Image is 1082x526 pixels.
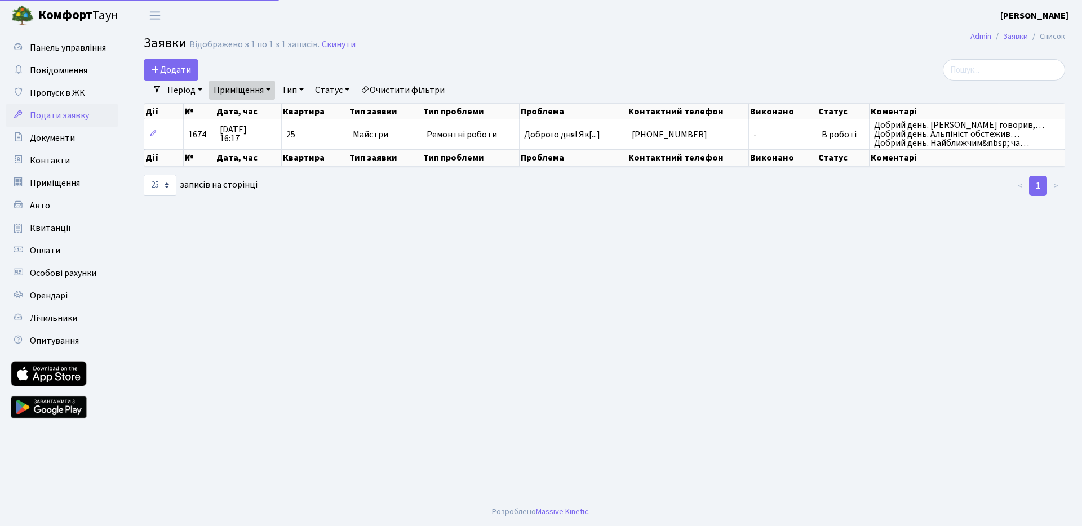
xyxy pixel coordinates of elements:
[632,130,744,139] span: [PHONE_NUMBER]
[749,149,817,166] th: Виконано
[1000,10,1068,22] b: [PERSON_NAME]
[6,262,118,284] a: Особові рахунки
[6,59,118,82] a: Повідомлення
[6,172,118,194] a: Приміщення
[422,149,520,166] th: Тип проблеми
[6,307,118,329] a: Лічильники
[6,329,118,352] a: Опитування
[209,81,275,100] a: Приміщення
[188,128,206,141] span: 1674
[30,64,87,77] span: Повідомлення
[215,149,282,166] th: Дата, час
[144,59,198,81] a: Додати
[184,104,215,119] th: №
[6,82,118,104] a: Пропуск в ЖК
[38,6,118,25] span: Таун
[524,128,600,141] span: Доброго дня! Як[...]
[6,37,118,59] a: Панель управління
[215,104,282,119] th: Дата, час
[520,104,628,119] th: Проблема
[144,175,258,196] label: записів на сторінці
[322,39,356,50] a: Скинути
[822,128,857,141] span: В роботі
[141,6,169,25] button: Переключити навігацію
[189,39,320,50] div: Відображено з 1 по 1 з 1 записів.
[144,175,176,196] select: записів на сторінці
[6,104,118,127] a: Подати заявку
[30,87,85,99] span: Пропуск в ЖК
[627,104,749,119] th: Контактний телефон
[943,59,1065,81] input: Пошук...
[348,149,422,166] th: Тип заявки
[536,506,588,518] a: Massive Kinetic
[422,104,520,119] th: Тип проблеми
[30,109,89,122] span: Подати заявку
[427,130,515,139] span: Ремонтні роботи
[30,199,50,212] span: Авто
[970,30,991,42] a: Admin
[954,25,1082,48] nav: breadcrumb
[1003,30,1028,42] a: Заявки
[286,130,343,139] span: 25
[38,6,92,24] b: Комфорт
[282,149,348,166] th: Квартира
[30,289,68,302] span: Орендарі
[6,239,118,262] a: Оплати
[30,177,80,189] span: Приміщення
[30,335,79,347] span: Опитування
[163,81,207,100] a: Період
[749,104,817,119] th: Виконано
[520,149,628,166] th: Проблема
[817,104,870,119] th: Статус
[184,149,215,166] th: №
[6,284,118,307] a: Орендарі
[870,149,1065,166] th: Коментарі
[817,149,870,166] th: Статус
[30,244,60,257] span: Оплати
[6,127,118,149] a: Документи
[353,130,417,139] span: Майстри
[311,81,354,100] a: Статус
[144,33,187,53] span: Заявки
[11,5,34,27] img: logo.png
[356,81,449,100] a: Очистити фільтри
[277,81,308,100] a: Тип
[6,194,118,217] a: Авто
[30,42,106,54] span: Панель управління
[348,104,422,119] th: Тип заявки
[30,154,70,167] span: Контакти
[1029,176,1047,196] a: 1
[30,222,71,234] span: Квитанції
[282,104,348,119] th: Квартира
[220,125,277,143] span: [DATE] 16:17
[874,121,1060,148] span: Добрий день. [PERSON_NAME] говорив,… Добрий день. Альпініст обстежив… Добрий день. Найближчим&nbs...
[627,149,749,166] th: Контактний телефон
[753,128,757,141] span: -
[1000,9,1068,23] a: [PERSON_NAME]
[6,149,118,172] a: Контакти
[144,104,184,119] th: Дії
[870,104,1065,119] th: Коментарі
[30,267,96,279] span: Особові рахунки
[30,132,75,144] span: Документи
[30,312,77,324] span: Лічильники
[6,217,118,239] a: Квитанції
[144,149,184,166] th: Дії
[1028,30,1065,43] li: Список
[151,64,191,76] span: Додати
[492,506,590,518] div: Розроблено .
